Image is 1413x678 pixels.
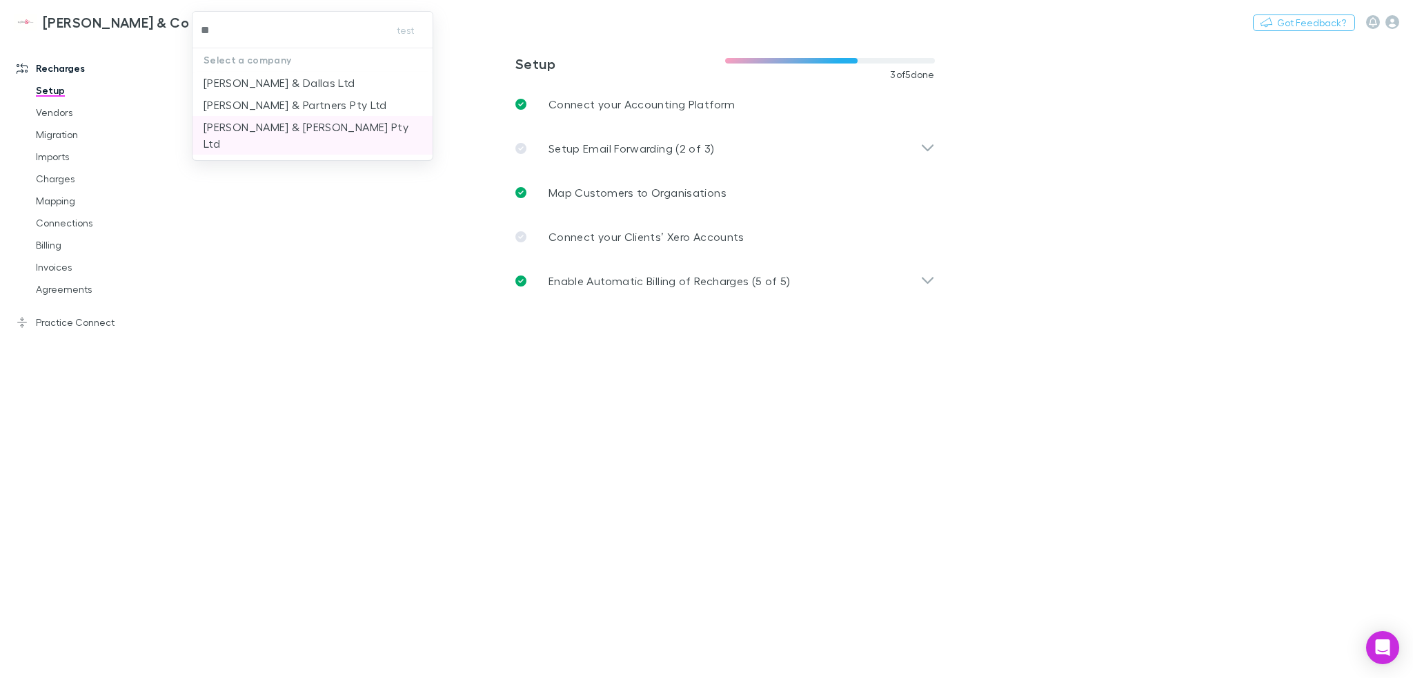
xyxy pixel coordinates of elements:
button: test [383,22,427,39]
p: [PERSON_NAME] & Dallas Ltd [204,75,355,91]
p: Select a company [192,48,433,72]
p: [PERSON_NAME] & Partners Pty Ltd [204,97,387,113]
p: [PERSON_NAME] & [PERSON_NAME] Pty Ltd [204,119,422,152]
span: test [397,22,414,39]
div: Open Intercom Messenger [1366,631,1399,664]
